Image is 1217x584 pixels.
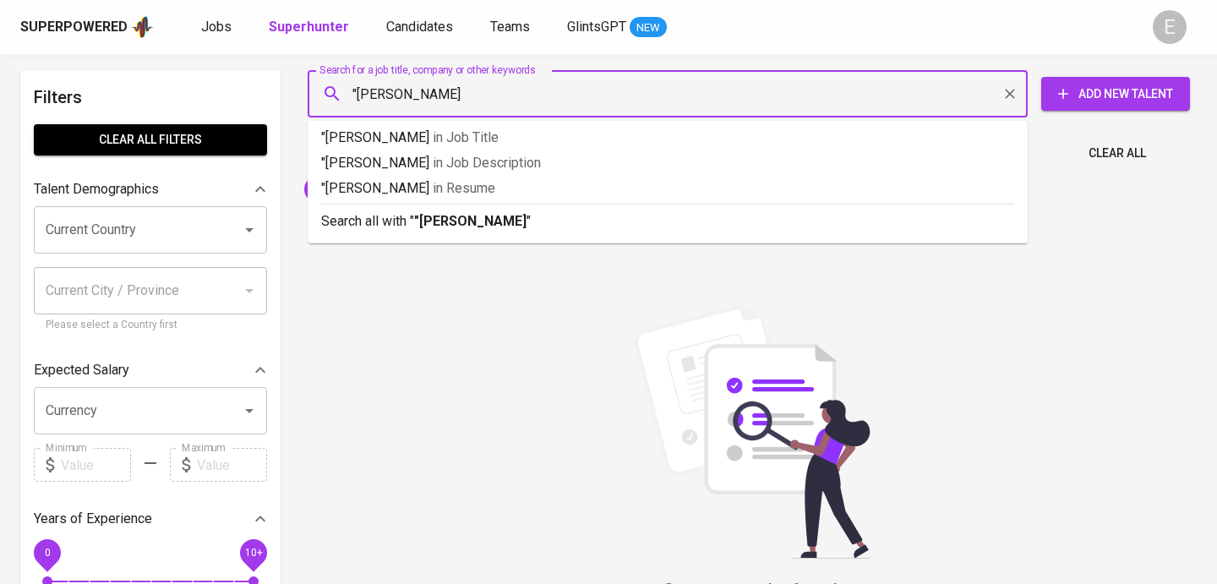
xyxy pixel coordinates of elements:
input: Value [197,448,267,482]
p: Expected Salary [34,360,129,380]
button: Open [237,218,261,242]
a: Candidates [386,17,456,38]
span: in Job Title [433,129,499,145]
img: file_searching.svg [625,305,879,559]
span: in Resume [433,180,495,196]
span: Clear All [1089,143,1146,164]
span: Teams [490,19,530,35]
div: E [1153,10,1187,44]
span: Candidates [386,19,453,35]
b: Superhunter [269,19,349,35]
div: [PERSON_NAME][EMAIL_ADDRESS][DOMAIN_NAME] [304,176,599,203]
img: app logo [131,14,154,40]
p: Years of Experience [34,509,152,529]
p: Search all with " " [321,211,1014,232]
button: Clear All filters [34,124,267,156]
span: in Job Description [433,155,541,171]
p: Please select a Country first [46,317,255,334]
a: GlintsGPT NEW [567,17,667,38]
span: [PERSON_NAME][EMAIL_ADDRESS][DOMAIN_NAME] [304,181,581,197]
p: "[PERSON_NAME] [321,178,1014,199]
button: Open [237,399,261,423]
span: 0 [44,547,50,559]
span: Jobs [201,19,232,35]
b: "[PERSON_NAME] [414,213,527,229]
p: "[PERSON_NAME] [321,153,1014,173]
button: Clear All [1082,138,1153,169]
div: Expected Salary [34,353,267,387]
span: GlintsGPT [567,19,626,35]
p: "[PERSON_NAME] [321,128,1014,148]
p: Talent Demographics [34,179,159,199]
span: Add New Talent [1055,84,1176,105]
h6: Filters [34,84,267,111]
div: Years of Experience [34,502,267,536]
span: NEW [630,19,667,36]
div: Talent Demographics [34,172,267,206]
a: Superhunter [269,17,352,38]
a: Jobs [201,17,235,38]
a: Teams [490,17,533,38]
input: Value [61,448,131,482]
a: Superpoweredapp logo [20,14,154,40]
span: 10+ [244,547,262,559]
div: Superpowered [20,18,128,37]
button: Add New Talent [1041,77,1190,111]
button: Clear [998,82,1022,106]
span: Clear All filters [47,129,254,150]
